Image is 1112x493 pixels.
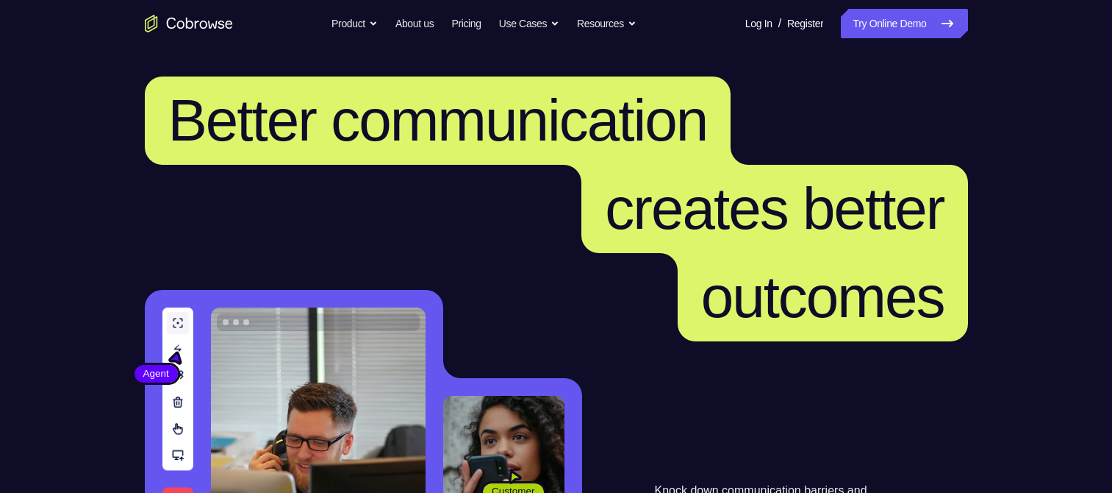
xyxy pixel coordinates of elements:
[331,9,378,38] button: Product
[134,366,178,381] span: Agent
[451,9,481,38] a: Pricing
[395,9,434,38] a: About us
[745,9,772,38] a: Log In
[605,176,944,241] span: creates better
[778,15,781,32] span: /
[145,15,233,32] a: Go to the home page
[701,264,944,330] span: outcomes
[577,9,636,38] button: Resources
[499,9,559,38] button: Use Cases
[168,88,708,153] span: Better communication
[787,9,823,38] a: Register
[841,9,967,38] a: Try Online Demo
